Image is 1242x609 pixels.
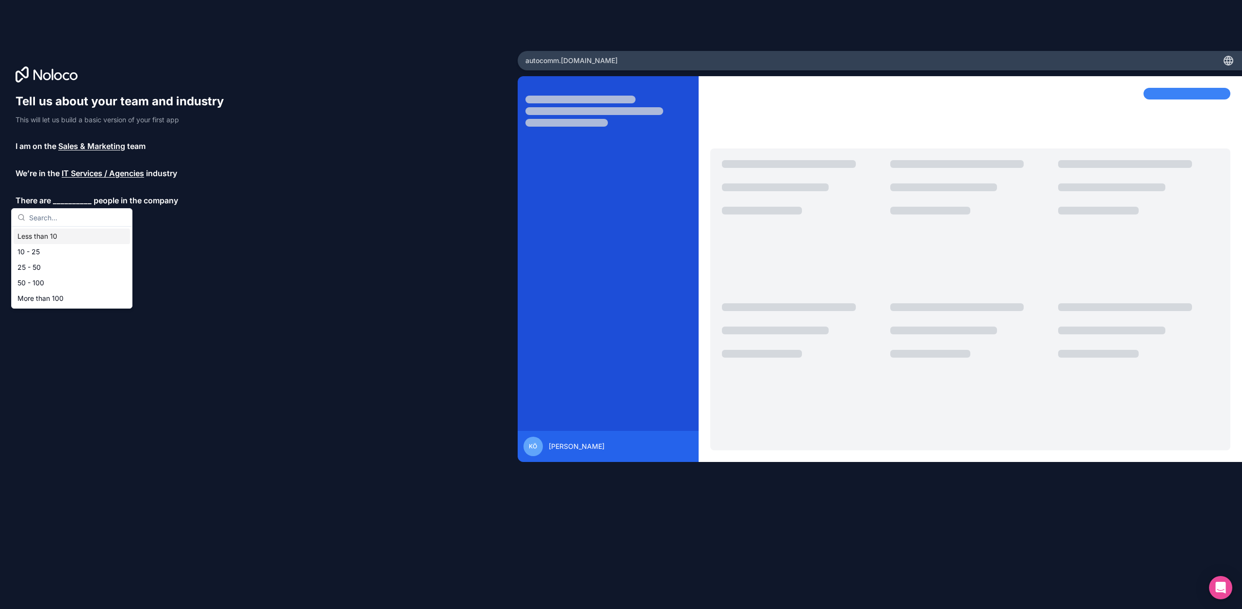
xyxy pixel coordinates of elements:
[16,195,51,206] span: There are
[146,167,177,179] span: industry
[529,443,537,450] span: KÖ
[94,195,178,206] span: people in the company
[14,275,130,291] div: 50 - 100
[549,442,605,451] span: [PERSON_NAME]
[29,209,126,226] input: Search...
[53,195,92,206] span: __________
[14,229,130,244] div: Less than 10
[127,140,146,152] span: team
[14,260,130,275] div: 25 - 50
[16,115,233,125] p: This will let us build a basic version of your first app
[16,140,56,152] span: I am on the
[12,227,132,308] div: Suggestions
[14,291,130,306] div: More than 100
[14,244,130,260] div: 10 - 25
[62,167,144,179] span: IT Services / Agencies
[1209,576,1232,599] div: Open Intercom Messenger
[58,140,125,152] span: Sales & Marketing
[525,56,618,66] span: autocomm .[DOMAIN_NAME]
[16,94,233,109] h1: Tell us about your team and industry
[16,167,60,179] span: We’re in the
